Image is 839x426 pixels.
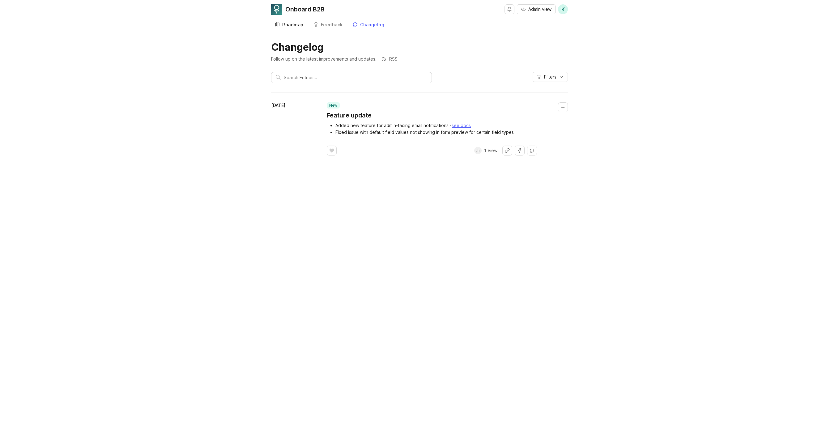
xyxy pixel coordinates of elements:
[360,23,385,27] div: Changelog
[349,19,388,31] a: Changelog
[382,56,398,62] a: RSS
[271,56,377,62] p: Follow up on the latest improvements and updates.
[527,146,537,155] button: Share on X
[561,6,565,13] span: K
[284,74,427,81] input: Search Entries...
[533,72,568,82] button: Filters
[452,123,471,128] a: see docs
[329,103,337,108] p: new
[271,4,282,15] img: Onboard B2B logo
[285,6,325,12] div: Onboard B2B
[484,147,497,154] p: 1 View
[271,41,568,53] h1: Changelog
[505,4,514,14] button: Notifications
[389,56,398,62] p: RSS
[544,74,556,80] span: Filters
[502,146,512,155] button: Share link
[335,122,537,129] li: Added new feature for admin-facing email notifications -
[321,23,343,27] div: Feedback
[282,23,304,27] div: Roadmap
[271,103,285,108] time: [DATE]
[528,6,552,12] span: Admin view
[310,19,347,31] a: Feedback
[271,19,307,31] a: Roadmap
[558,102,568,112] button: Collapse changelog entry
[335,129,537,136] li: Fixed issue with default field values not showing in form preview for certain field types
[327,111,372,120] a: Feature update
[515,146,525,155] button: Share on Facebook
[517,4,556,14] button: Admin view
[558,4,568,14] button: K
